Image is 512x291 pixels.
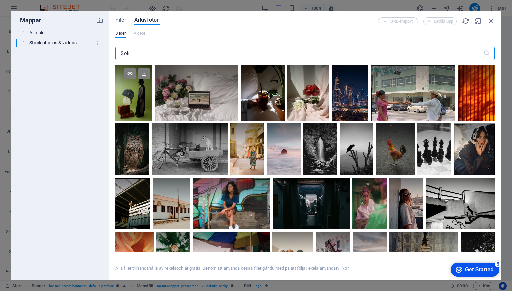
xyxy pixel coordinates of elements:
span: Den här filtypen stöds inte av det här elementet [134,29,146,37]
div: Get Started 5 items remaining, 0% complete [5,3,54,17]
i: Stäng [487,17,495,25]
p: Alla filer [29,29,91,37]
div: 5 [49,1,56,8]
input: Sök [115,47,483,60]
div: Alla filer tillhandahålls av och är gratis. Genom att använda dessa filer går du med på att följa . [115,265,349,271]
i: Minimera [475,17,482,25]
div: Get Started [20,7,48,13]
a: Pexels [163,266,176,271]
a: Pexels användarvillkor [306,266,348,271]
div: ​Stock photos & videos [16,39,103,47]
span: Arkivfoton [134,16,160,24]
span: Filer [115,16,126,24]
i: Skapa ny mapp [96,17,103,24]
div: ​ [16,39,17,47]
p: Stock photos & videos [29,39,91,47]
p: Mappar [16,16,41,25]
i: Ladda om [462,17,469,25]
span: Bilder [115,29,126,37]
